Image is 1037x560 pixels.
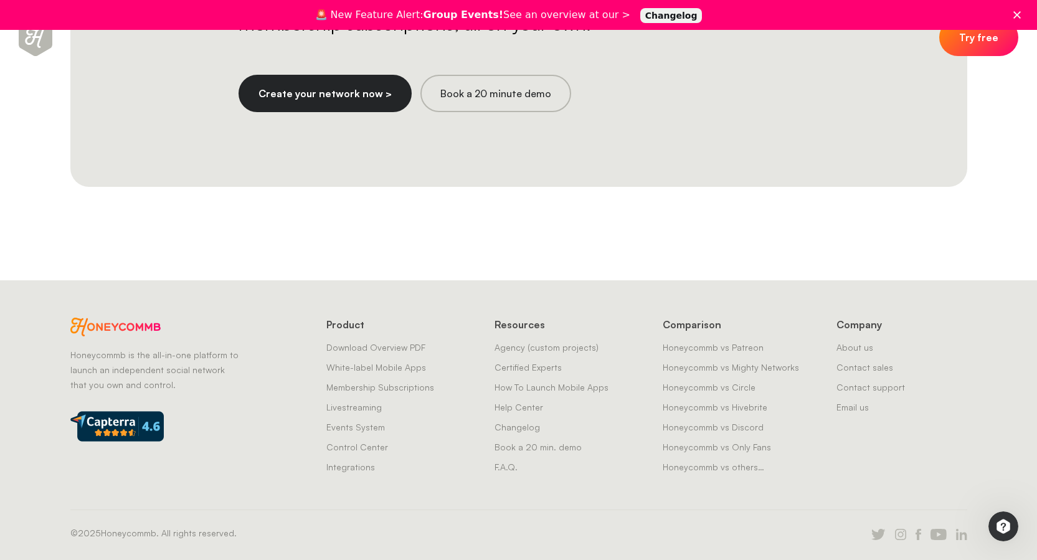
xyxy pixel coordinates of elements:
a: Honeycommb vs others… [663,462,764,472]
a: Honeycommb vs Hivebrite [663,402,767,412]
a: Integrations [326,462,375,472]
a: Changelog [640,8,703,23]
a: Livestreaming [326,402,382,412]
a: Certified Experts [495,362,562,373]
a: Honeycommb vs Discord [663,422,764,432]
a: Control Center [326,442,388,452]
div: Comparison [663,318,799,331]
div: Company [836,318,967,331]
div: Resources [495,318,625,331]
a: Contact sales [836,362,893,373]
a: Honeycommb vs Mighty Networks [663,362,799,373]
div: 🚨 New Feature Alert: See an overview at our > [315,9,630,21]
a: Honeycommb vs Patreon [663,342,764,353]
a: Membership Subscriptions [326,382,434,392]
iframe: Intercom live chat [988,511,1018,541]
a: Try free [939,19,1018,56]
a: White-label Mobile Apps [326,362,426,373]
a: Book a 20 minute demo [420,75,571,112]
span: Scroll to top [19,19,52,56]
a: Help Center [495,402,543,412]
div: Product [326,318,457,331]
a: Book a 20 min. demo [495,442,582,452]
img: e8cc98b45b82100af0abcdb92269b11b.png [70,411,164,442]
a: Contact support [836,382,905,392]
b: Group Events! [424,9,504,21]
div: © 2025 Honeycommb. All rights reserved. [70,529,237,544]
a: Email us [836,402,869,412]
span: Try free [959,31,998,44]
a: Changelog [495,422,540,432]
div: Close [1013,11,1026,19]
a: Honeycommb vs Circle [663,382,755,392]
a: Honeycommb vs Only Fans [663,442,771,452]
a: Create your network now > [239,75,412,112]
a: How To Launch Mobile Apps [495,382,608,392]
a: Agency (custom projects) [495,342,599,353]
a: About us [836,342,873,353]
a: Download Overview PDF [326,342,425,353]
span: Book a 20 minute demo [440,87,551,100]
p: Honeycommb is the all-in-one platform to launch an independent social network that you own and co... [70,348,239,392]
a: F.A.Q. [495,462,518,472]
a: Events System [326,422,385,432]
span: Create your network now > [258,87,392,100]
